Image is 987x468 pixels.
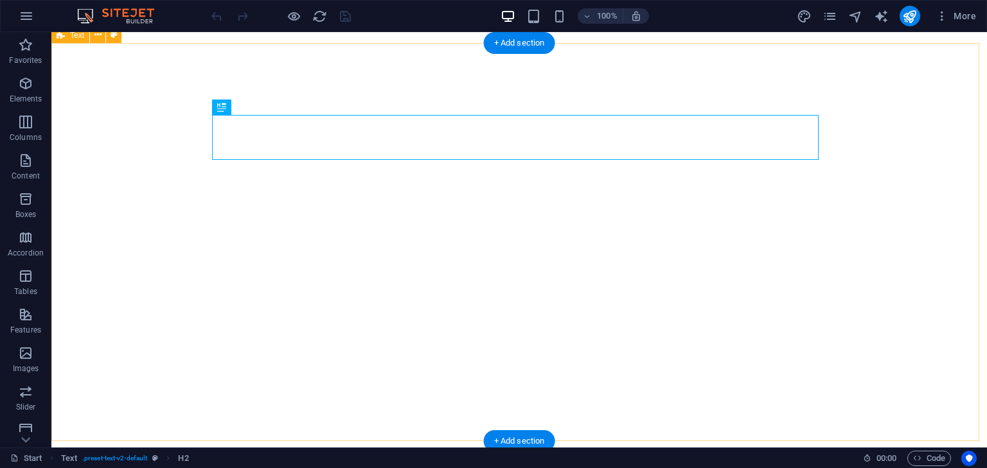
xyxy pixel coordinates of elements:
[61,451,189,466] nav: breadcrumb
[16,402,36,412] p: Slider
[874,8,889,24] button: text_generator
[822,8,838,24] button: pages
[70,31,84,39] span: Text
[848,8,864,24] button: navigator
[484,430,555,452] div: + Add section
[930,6,981,26] button: More
[312,9,327,24] i: Reload page
[597,8,618,24] h6: 100%
[13,363,39,374] p: Images
[14,286,37,297] p: Tables
[907,451,951,466] button: Code
[15,209,37,220] p: Boxes
[936,10,976,22] span: More
[900,6,920,26] button: publish
[797,9,812,24] i: Design (Ctrl+Alt+Y)
[10,94,42,104] p: Elements
[152,455,158,462] i: This element is a customizable preset
[902,9,917,24] i: Publish
[10,132,42,143] p: Columns
[874,9,889,24] i: AI Writer
[630,10,642,22] i: On resize automatically adjust zoom level to fit chosen device.
[913,451,945,466] span: Code
[484,32,555,54] div: + Add section
[312,8,327,24] button: reload
[885,453,887,463] span: :
[178,451,188,466] span: Click to select. Double-click to edit
[863,451,897,466] h6: Session time
[74,8,170,24] img: Editor Logo
[12,171,40,181] p: Content
[8,248,44,258] p: Accordion
[961,451,977,466] button: Usercentrics
[848,9,863,24] i: Navigator
[61,451,77,466] span: Click to select. Double-click to edit
[286,8,301,24] button: Click here to leave preview mode and continue editing
[797,8,812,24] button: design
[10,325,41,335] p: Features
[876,451,896,466] span: 00 00
[578,8,623,24] button: 100%
[10,451,42,466] a: Click to cancel selection. Double-click to open Pages
[82,451,147,466] span: . preset-text-v2-default
[9,55,42,65] p: Favorites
